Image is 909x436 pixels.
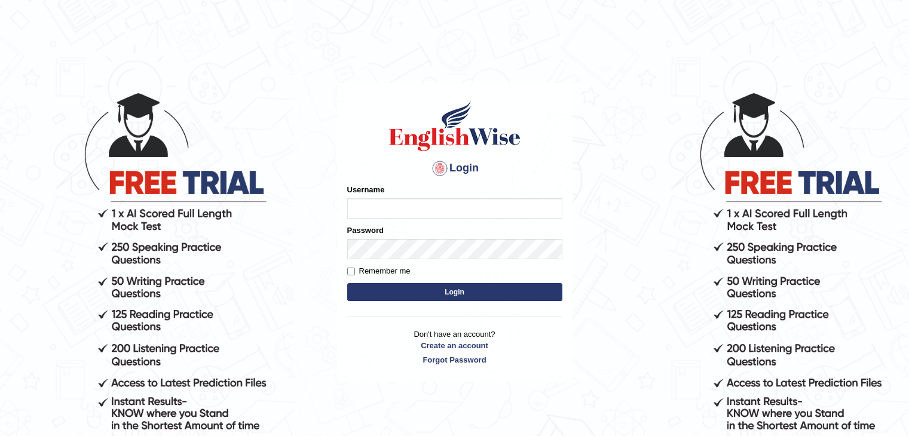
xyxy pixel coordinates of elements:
button: Login [347,283,562,301]
img: Logo of English Wise sign in for intelligent practice with AI [387,99,523,153]
p: Don't have an account? [347,328,562,366]
label: Password [347,225,384,236]
label: Remember me [347,265,411,277]
input: Remember me [347,268,355,275]
h4: Login [347,159,562,178]
a: Create an account [347,340,562,351]
label: Username [347,184,385,195]
a: Forgot Password [347,354,562,366]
